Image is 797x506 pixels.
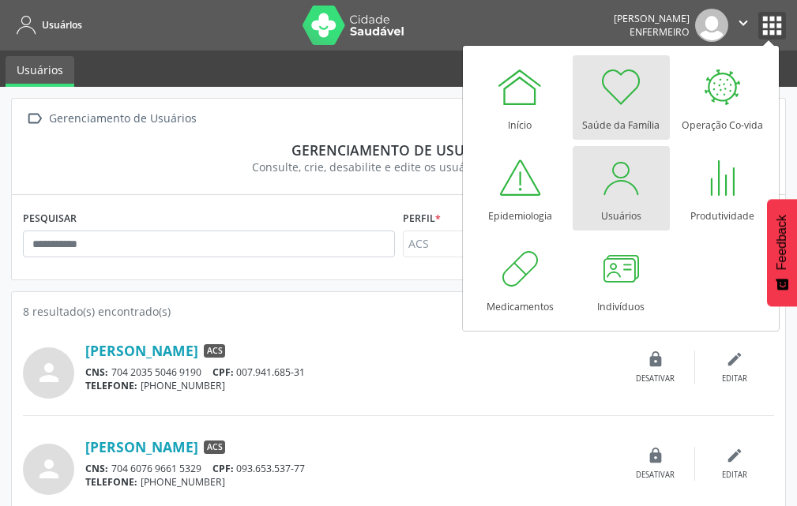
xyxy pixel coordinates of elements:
[614,12,690,25] div: [PERSON_NAME]
[23,206,77,231] label: PESQUISAR
[85,379,616,392] div: [PHONE_NUMBER]
[23,303,774,320] div: 8 resultado(s) encontrado(s)
[647,447,664,464] i: lock
[42,18,82,32] span: Usuários
[472,146,569,231] a: Epidemiologia
[695,9,728,42] img: img
[34,159,763,175] div: Consulte, crie, desabilite e edite os usuários do sistema
[636,470,675,481] div: Desativar
[46,107,199,130] div: Gerenciamento de Usuários
[726,447,743,464] i: edit
[674,55,771,140] a: Operação Co-vida
[85,365,108,379] span: CNS:
[85,475,137,489] span: TELEFONE:
[573,55,670,140] a: Saúde da Família
[726,350,743,368] i: edit
[636,373,675,384] div: Desativar
[204,344,225,358] span: ACS
[85,365,616,379] div: 704 2035 5046 9190 007.941.685-31
[728,9,758,42] button: 
[11,12,82,38] a: Usuários
[23,107,46,130] i: 
[722,373,747,384] div: Editar
[85,475,616,489] div: [PHONE_NUMBER]
[647,350,664,368] i: lock
[472,237,569,321] a: Medicamentos
[674,146,771,231] a: Produtividade
[403,206,441,231] label: Perfil
[85,462,616,475] div: 704 6076 9661 5329 093.653.537-77
[23,107,199,130] a:  Gerenciamento de Usuários
[85,462,108,475] span: CNS:
[85,342,198,359] a: [PERSON_NAME]
[212,462,234,475] span: CPF:
[775,215,789,270] span: Feedback
[6,56,74,87] a: Usuários
[573,237,670,321] a: Indivíduos
[630,25,690,39] span: Enfermeiro
[204,440,225,455] span: ACS
[758,12,786,39] button: apps
[35,455,63,483] i: person
[212,365,234,379] span: CPF:
[85,379,137,392] span: TELEFONE:
[735,14,752,32] i: 
[722,470,747,481] div: Editar
[85,438,198,455] a: [PERSON_NAME]
[767,199,797,306] button: Feedback - Mostrar pesquisa
[34,141,763,159] div: Gerenciamento de usuários
[573,146,670,231] a: Usuários
[472,55,569,140] a: Início
[35,358,63,387] i: person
